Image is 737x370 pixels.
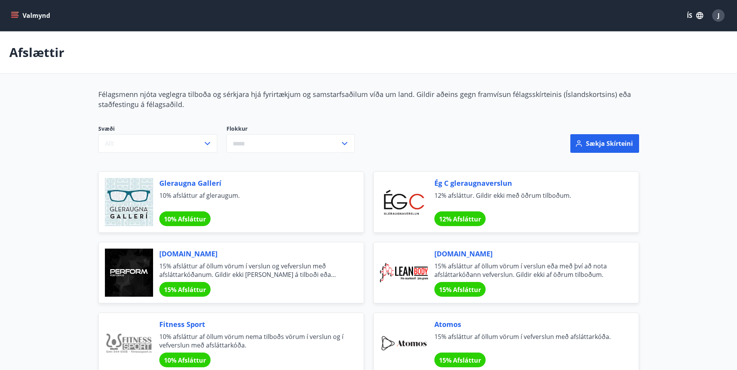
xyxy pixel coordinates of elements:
[439,356,481,365] span: 15% Afsláttur
[159,262,345,279] span: 15% afsláttur af öllum vörum í verslun og vefverslun með afsláttarkóðanum. Gildir ekki [PERSON_NA...
[9,44,64,61] p: Afslættir
[434,191,620,208] span: 12% afsláttur. Gildir ekki með öðrum tilboðum.
[9,9,53,22] button: menu
[98,125,217,134] span: Svæði
[159,332,345,349] span: 10% afsláttur af öllum vörum nema tilboðs vörum í verslun og í vefverslun með afsláttarkóða.
[164,215,206,223] span: 10% Afsláttur
[98,90,631,109] span: Félagsmenn njóta veglegra tilboða og sérkjara hjá fyrirtækjum og samstarfsaðilum víða um land. Gi...
[434,332,620,349] span: 15% afsláttur af öllum vörum í vefverslun með afsláttarkóða.
[439,215,481,223] span: 12% Afsláttur
[570,134,639,153] button: Sækja skírteini
[159,249,345,259] span: [DOMAIN_NAME]
[434,249,620,259] span: [DOMAIN_NAME]
[683,9,707,22] button: ÍS
[718,11,720,20] span: J
[227,125,355,133] label: Flokkur
[98,134,217,153] button: Allt
[709,6,728,25] button: J
[434,262,620,279] span: 15% afsláttur af öllum vörum í verslun eða með því að nota afsláttarkóðann vefverslun. Gildir ekk...
[159,319,345,329] span: Fitness Sport
[159,178,345,188] span: Gleraugna Gallerí
[434,178,620,188] span: Ég C gleraugnaverslun
[434,319,620,329] span: Atomos
[105,139,114,148] span: Allt
[164,356,206,365] span: 10% Afsláttur
[164,285,206,294] span: 15% Afsláttur
[159,191,345,208] span: 10% afsláttur af gleraugum.
[439,285,481,294] span: 15% Afsláttur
